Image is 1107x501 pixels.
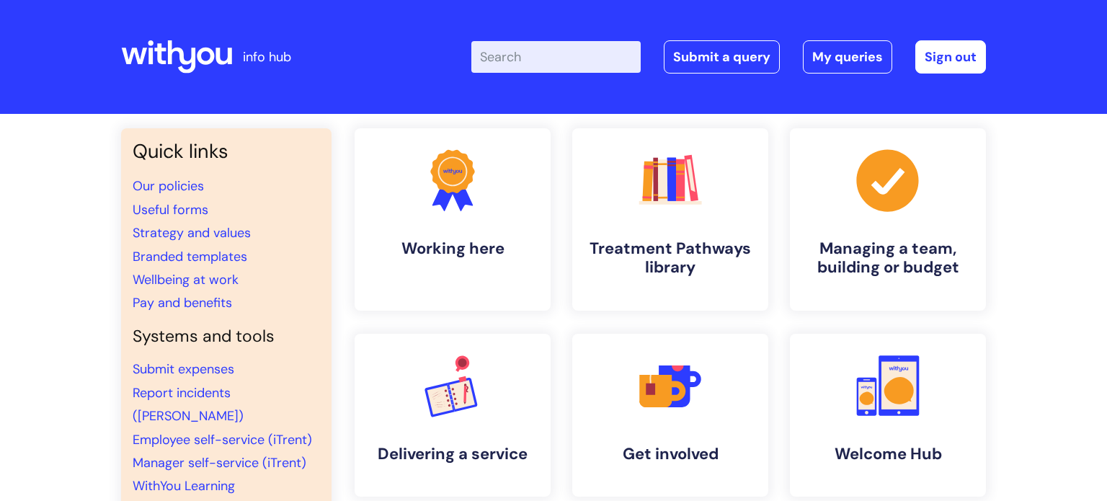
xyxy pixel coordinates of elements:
a: Submit expenses [133,360,234,378]
a: Pay and benefits [133,294,232,311]
h3: Quick links [133,140,320,163]
a: Manager self-service (iTrent) [133,454,306,471]
h4: Systems and tools [133,327,320,347]
a: My queries [803,40,892,74]
a: Managing a team, building or budget [790,128,986,311]
a: Delivering a service [355,334,551,497]
a: Our policies [133,177,204,195]
h4: Welcome Hub [801,445,974,464]
a: Submit a query [664,40,780,74]
a: Useful forms [133,201,208,218]
a: Report incidents ([PERSON_NAME]) [133,384,244,425]
a: WithYou Learning [133,477,235,495]
input: Search [471,41,641,73]
a: Employee self-service (iTrent) [133,431,312,448]
div: | - [471,40,986,74]
h4: Get involved [584,445,757,464]
a: Strategy and values [133,224,251,241]
h4: Delivering a service [366,445,539,464]
a: Wellbeing at work [133,271,239,288]
a: Working here [355,128,551,311]
a: Get involved [572,334,768,497]
a: Treatment Pathways library [572,128,768,311]
a: Welcome Hub [790,334,986,497]
a: Branded templates [133,248,247,265]
h4: Working here [366,239,539,258]
a: Sign out [915,40,986,74]
p: info hub [243,45,291,68]
h4: Managing a team, building or budget [801,239,974,278]
h4: Treatment Pathways library [584,239,757,278]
